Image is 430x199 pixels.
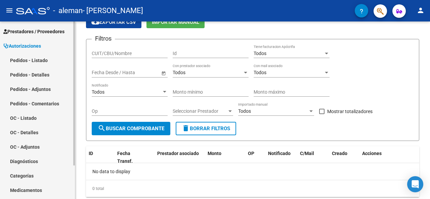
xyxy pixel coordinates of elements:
[238,108,251,114] span: Todos
[92,34,115,43] h3: Filtros
[115,146,145,168] datatable-header-cell: Fecha Transf.
[300,151,314,156] span: C/Mail
[152,19,199,25] span: Importar Manual
[86,146,115,168] datatable-header-cell: ID
[86,16,141,28] button: Exportar CSV
[362,151,382,156] span: Acciones
[254,70,266,75] span: Todos
[417,6,425,14] mat-icon: person
[327,107,373,115] span: Mostrar totalizadores
[268,151,291,156] span: Notificado
[3,42,41,50] span: Autorizaciones
[92,89,104,95] span: Todos
[5,6,13,14] mat-icon: menu
[98,124,106,132] mat-icon: search
[92,70,113,76] input: Start date
[359,146,420,168] datatable-header-cell: Acciones
[182,124,190,132] mat-icon: delete
[117,151,133,164] span: Fecha Transf.
[176,122,236,135] button: Borrar Filtros
[265,146,297,168] datatable-header-cell: Notificado
[89,151,93,156] span: ID
[182,126,230,132] span: Borrar Filtros
[146,16,205,28] button: Importar Manual
[91,18,99,26] mat-icon: cloud_download
[92,122,170,135] button: Buscar Comprobante
[297,146,329,168] datatable-header-cell: C/Mail
[245,146,265,168] datatable-header-cell: OP
[173,70,185,75] span: Todos
[3,28,64,35] span: Prestadores / Proveedores
[91,19,136,25] span: Exportar CSV
[332,151,347,156] span: Creado
[208,151,221,156] span: Monto
[407,176,423,192] div: Open Intercom Messenger
[155,146,205,168] datatable-header-cell: Prestador asociado
[53,3,83,18] span: - aleman
[248,151,254,156] span: OP
[254,51,266,56] span: Todos
[160,69,167,77] button: Open calendar
[118,70,151,76] input: End date
[329,146,359,168] datatable-header-cell: Creado
[173,108,227,114] span: Seleccionar Prestador
[83,3,143,18] span: - [PERSON_NAME]
[205,146,245,168] datatable-header-cell: Monto
[157,151,199,156] span: Prestador asociado
[86,163,419,180] div: No data to display
[98,126,164,132] span: Buscar Comprobante
[86,180,419,197] div: 0 total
